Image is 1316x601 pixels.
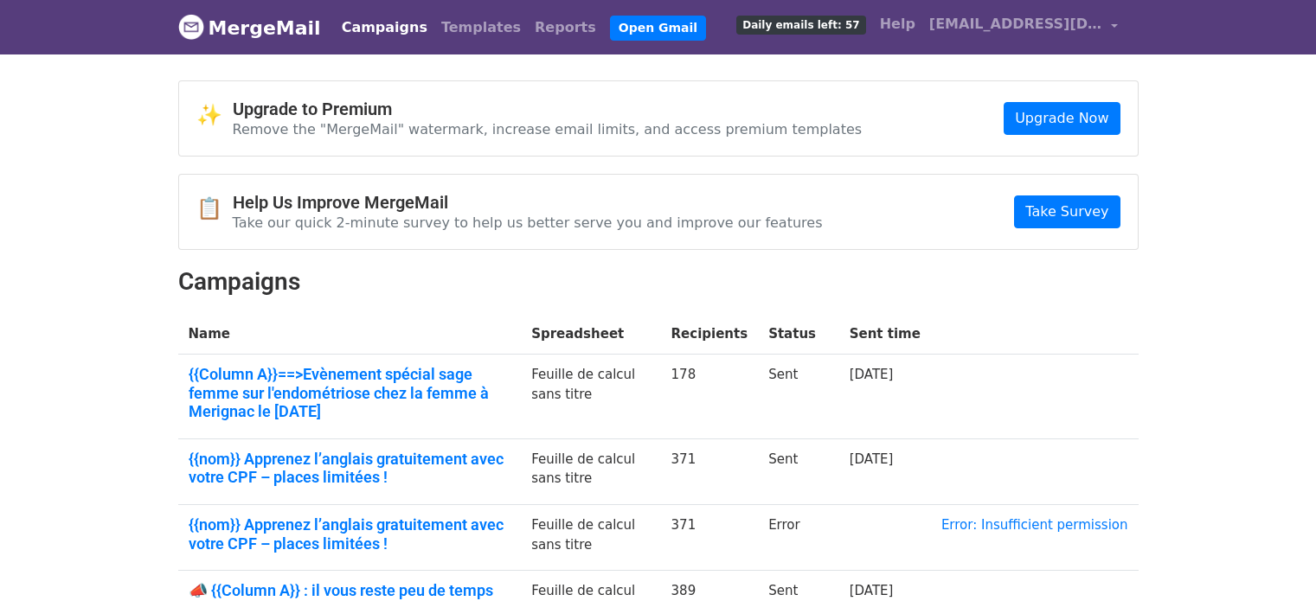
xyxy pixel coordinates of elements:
a: Help [873,7,922,42]
iframe: Chat Widget [1229,518,1316,601]
a: Campaigns [335,10,434,45]
a: [DATE] [850,583,894,598]
td: 371 [661,438,759,504]
td: 178 [661,355,759,439]
span: 📋 [196,196,233,221]
td: Error [758,505,839,571]
th: Sent time [839,314,931,355]
a: [DATE] [850,451,894,467]
th: Status [758,314,839,355]
a: {{nom}} Apprenez l’anglais gratuitement avec votre CPF – places limitées ! [189,515,511,553]
th: Spreadsheet [521,314,660,355]
a: [DATE] [850,367,894,382]
td: Feuille de calcul sans titre [521,355,660,439]
a: {{Column A}}==>Evènement spécial sage femme sur l'endométriose chez la femme à Merignac le [DATE] [189,365,511,421]
a: {{nom}} Apprenez l’anglais gratuitement avec votre CPF – places limitées ! [189,450,511,487]
h2: Campaigns [178,267,1139,297]
td: Feuille de calcul sans titre [521,438,660,504]
td: Feuille de calcul sans titre [521,505,660,571]
h4: Help Us Improve MergeMail [233,192,823,213]
a: Upgrade Now [1004,102,1120,135]
a: Reports [528,10,603,45]
p: Take our quick 2-minute survey to help us better serve you and improve our features [233,214,823,232]
a: Error: Insufficient permission [941,517,1128,533]
span: Daily emails left: 57 [736,16,865,35]
a: Daily emails left: 57 [729,7,872,42]
td: Sent [758,355,839,439]
a: [EMAIL_ADDRESS][DOMAIN_NAME] [922,7,1125,48]
th: Name [178,314,522,355]
a: MergeMail [178,10,321,46]
th: Recipients [661,314,759,355]
span: [EMAIL_ADDRESS][DOMAIN_NAME] [929,14,1102,35]
div: Widget de chat [1229,518,1316,601]
p: Remove the "MergeMail" watermark, increase email limits, and access premium templates [233,120,863,138]
td: Sent [758,438,839,504]
span: ✨ [196,103,233,128]
a: Take Survey [1014,195,1120,228]
a: Open Gmail [610,16,706,41]
a: Templates [434,10,528,45]
h4: Upgrade to Premium [233,99,863,119]
td: 371 [661,505,759,571]
img: MergeMail logo [178,14,204,40]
